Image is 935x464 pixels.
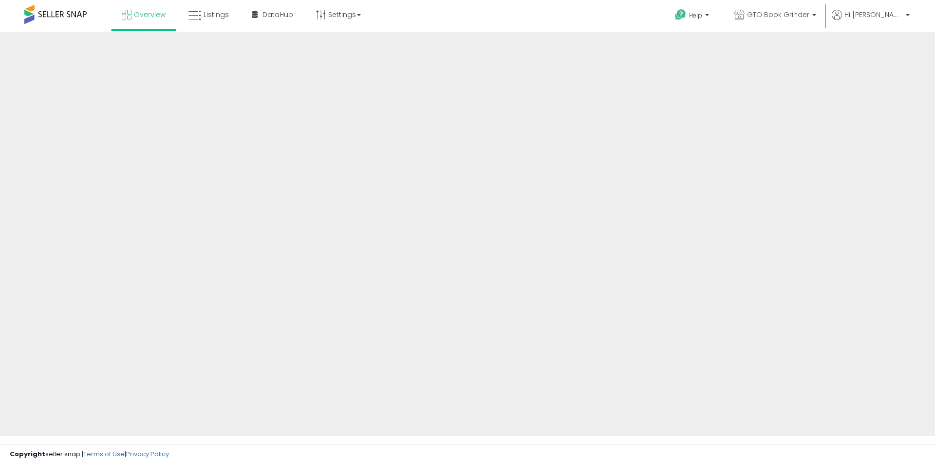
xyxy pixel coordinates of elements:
[667,1,719,32] a: Help
[689,11,702,19] span: Help
[844,10,903,19] span: Hi [PERSON_NAME]
[747,10,809,19] span: GTO Book Grinder
[262,10,293,19] span: DataHub
[204,10,229,19] span: Listings
[674,9,687,21] i: Get Help
[832,10,910,32] a: Hi [PERSON_NAME]
[134,10,166,19] span: Overview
